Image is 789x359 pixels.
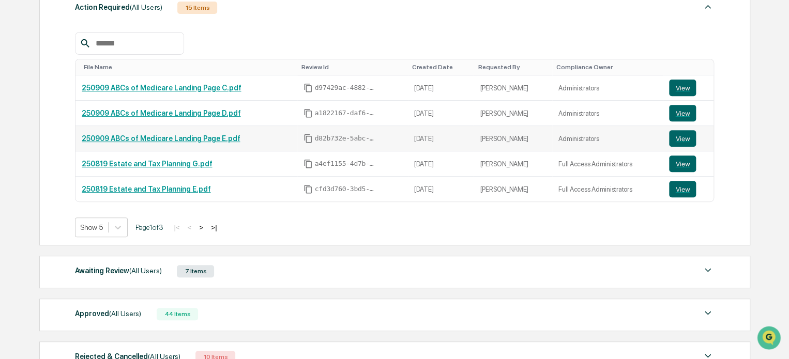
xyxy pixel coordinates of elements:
[669,105,696,121] button: View
[315,160,377,168] span: a4ef1155-4d7b-460d-9fc2-b7dc6b8440ce
[304,159,313,168] span: Copy Id
[315,84,377,92] span: d97429ac-4882-4fca-9627-df84493dc987
[171,223,183,232] button: |<
[552,101,663,126] td: Administrators
[82,134,240,143] a: 250909 ABCs of Medicare Landing Page E.pdf
[10,151,19,159] div: 🔎
[208,223,220,232] button: >|
[669,181,696,197] button: View
[669,105,707,121] a: View
[408,151,474,177] td: [DATE]
[412,64,470,71] div: Toggle SortBy
[6,126,71,145] a: 🖐️Preclearance
[73,175,125,183] a: Powered byPylon
[474,126,552,151] td: [PERSON_NAME]
[75,264,161,277] div: Awaiting Review
[552,126,663,151] td: Administrators
[304,83,313,92] span: Copy Id
[474,75,552,101] td: [PERSON_NAME]
[82,185,210,193] a: 250819 Estate and Tax Planning E.pdf
[556,64,659,71] div: Toggle SortBy
[315,134,377,143] span: d82b732e-5abc-498c-8ec8-286a6f85f2bd
[71,126,132,145] a: 🗄️Attestations
[304,108,313,118] span: Copy Id
[552,151,663,177] td: Full Access Administrators
[130,3,162,11] span: (All Users)
[702,307,714,319] img: caret
[157,308,198,320] div: 44 Items
[10,79,29,98] img: 1746055101610-c473b297-6a78-478c-a979-82029cc54cd1
[552,177,663,201] td: Full Access Administrators
[35,89,131,98] div: We're available if you need us!
[756,325,784,353] iframe: Open customer support
[27,47,171,58] input: Clear
[35,79,170,89] div: Start new chat
[669,155,707,172] a: View
[82,160,212,168] a: 250819 Estate and Tax Planning G.pdf
[304,134,313,143] span: Copy Id
[103,175,125,183] span: Pylon
[10,131,19,139] div: 🖐️
[669,181,707,197] a: View
[21,130,67,141] span: Preclearance
[75,1,162,14] div: Action Required
[304,184,313,194] span: Copy Id
[315,109,377,117] span: a1822167-daf6-463d-bf48-4787f0b201c0
[552,75,663,101] td: Administrators
[702,1,714,13] img: caret
[474,177,552,201] td: [PERSON_NAME]
[129,267,161,275] span: (All Users)
[21,150,65,160] span: Data Lookup
[185,223,195,232] button: <
[478,64,548,71] div: Toggle SortBy
[315,185,377,193] span: cfd3d760-3bd5-4af0-a9d7-577854458835
[669,80,696,96] button: View
[84,64,293,71] div: Toggle SortBy
[176,82,188,95] button: Start new chat
[669,80,707,96] a: View
[669,130,696,147] button: View
[671,64,709,71] div: Toggle SortBy
[408,75,474,101] td: [DATE]
[10,22,188,38] p: How can we help?
[408,101,474,126] td: [DATE]
[669,130,707,147] a: View
[85,130,128,141] span: Attestations
[408,126,474,151] td: [DATE]
[177,2,217,14] div: 15 Items
[702,264,714,276] img: caret
[75,131,83,139] div: 🗄️
[6,146,69,164] a: 🔎Data Lookup
[474,151,552,177] td: [PERSON_NAME]
[177,265,214,277] div: 7 Items
[669,155,696,172] button: View
[82,84,241,92] a: 250909 ABCs of Medicare Landing Page C.pdf
[474,101,552,126] td: [PERSON_NAME]
[82,109,240,117] a: 250909 ABCs of Medicare Landing Page D.pdf
[408,177,474,201] td: [DATE]
[75,307,141,320] div: Approved
[301,64,404,71] div: Toggle SortBy
[196,223,206,232] button: >
[135,223,163,231] span: Page 1 of 3
[109,309,141,318] span: (All Users)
